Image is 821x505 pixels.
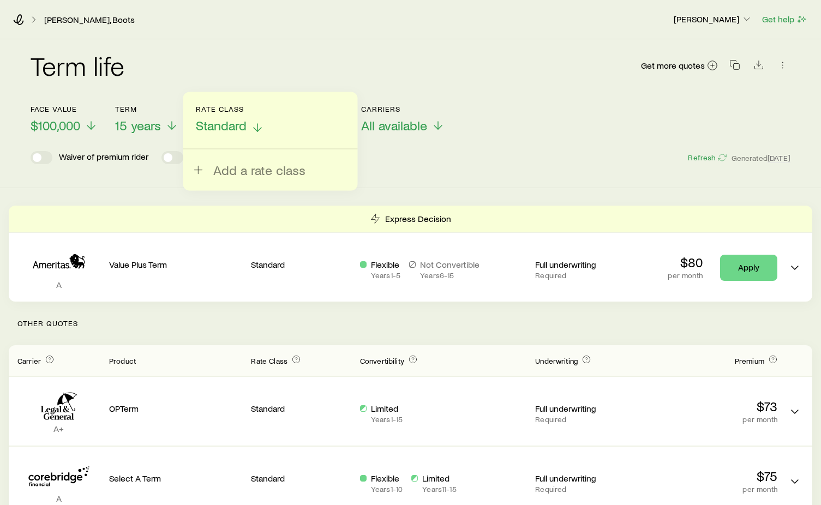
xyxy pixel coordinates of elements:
span: All available [361,118,427,133]
span: Get more quotes [641,61,705,70]
p: Full underwriting [535,259,635,270]
button: Get help [762,13,808,26]
p: Years 1 - 5 [371,271,400,280]
a: Get more quotes [640,59,718,72]
span: Standard [196,118,247,133]
p: Years 11 - 15 [422,485,457,494]
span: Generated [732,153,790,163]
button: Face value$100,000 [31,105,98,134]
p: Full underwriting [535,403,635,414]
p: A [17,279,100,290]
p: $75 [644,468,777,484]
button: CarriersAll available [361,105,445,134]
span: Underwriting [535,356,578,365]
a: [PERSON_NAME], Boots [44,15,135,25]
span: Premium [735,356,764,365]
p: per month [644,415,777,424]
p: Flexible [371,473,403,484]
span: Product [109,356,136,365]
p: $73 [644,399,777,414]
span: Rate Class [251,356,287,365]
p: [PERSON_NAME] [674,14,752,25]
p: A+ [17,423,100,434]
p: Standard [251,259,351,270]
p: OPTerm [109,403,242,414]
p: Express Decision [385,213,451,224]
p: Value Plus Term [109,259,242,270]
p: Face value [31,105,98,113]
p: Years 1 - 15 [371,415,403,424]
button: [PERSON_NAME] [673,13,753,26]
p: Limited [371,403,403,414]
p: Not Convertible [420,259,480,270]
button: Term15 years [115,105,178,134]
p: Term [115,105,178,113]
p: Years 1 - 10 [371,485,403,494]
p: Limited [422,473,457,484]
p: Flexible [371,259,400,270]
span: 15 years [115,118,161,133]
p: Years 6 - 15 [420,271,480,280]
a: Download CSV [751,62,766,72]
p: Required [535,415,635,424]
div: Term quotes [9,206,812,302]
button: Rate ClassStandard [196,105,264,134]
p: Rate Class [196,105,264,113]
p: Standard [251,473,351,484]
p: Waiver of premium rider [59,151,148,164]
span: [DATE] [768,153,790,163]
span: Convertibility [360,356,404,365]
p: Standard [251,403,351,414]
span: Carrier [17,356,41,365]
p: Full underwriting [535,473,635,484]
p: Carriers [361,105,445,113]
button: Refresh [687,153,727,163]
p: Required [535,271,635,280]
p: A [17,493,100,504]
a: Apply [720,255,777,281]
p: per month [668,271,703,280]
p: $80 [668,255,703,270]
p: per month [644,485,777,494]
p: Required [535,485,635,494]
h2: Term life [31,52,124,79]
p: Other Quotes [9,302,812,345]
span: $100,000 [31,118,80,133]
p: Select A Term [109,473,242,484]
